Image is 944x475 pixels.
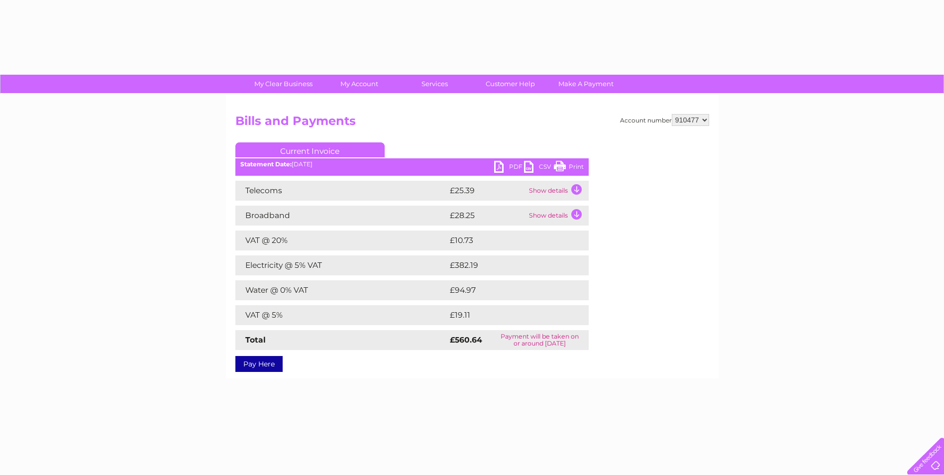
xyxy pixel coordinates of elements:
a: CSV [524,161,554,175]
strong: £560.64 [450,335,482,345]
a: Customer Help [469,75,551,93]
td: Payment will be taken on or around [DATE] [491,330,589,350]
a: Pay Here [235,356,283,372]
a: Services [394,75,476,93]
a: Make A Payment [545,75,627,93]
td: £25.39 [447,181,526,201]
strong: Total [245,335,266,345]
td: £94.97 [447,280,569,300]
div: Account number [620,114,709,126]
td: VAT @ 20% [235,231,447,250]
td: Show details [526,181,589,201]
td: £28.25 [447,206,526,226]
a: PDF [494,161,524,175]
td: Electricity @ 5% VAT [235,255,447,275]
a: My Clear Business [242,75,324,93]
div: [DATE] [235,161,589,168]
td: VAT @ 5% [235,305,447,325]
td: £382.19 [447,255,570,275]
b: Statement Date: [240,160,292,168]
a: My Account [318,75,400,93]
td: £19.11 [447,305,565,325]
a: Current Invoice [235,142,385,157]
td: £10.73 [447,231,568,250]
td: Water @ 0% VAT [235,280,447,300]
h2: Bills and Payments [235,114,709,133]
td: Telecoms [235,181,447,201]
td: Show details [526,206,589,226]
td: Broadband [235,206,447,226]
a: Print [554,161,584,175]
